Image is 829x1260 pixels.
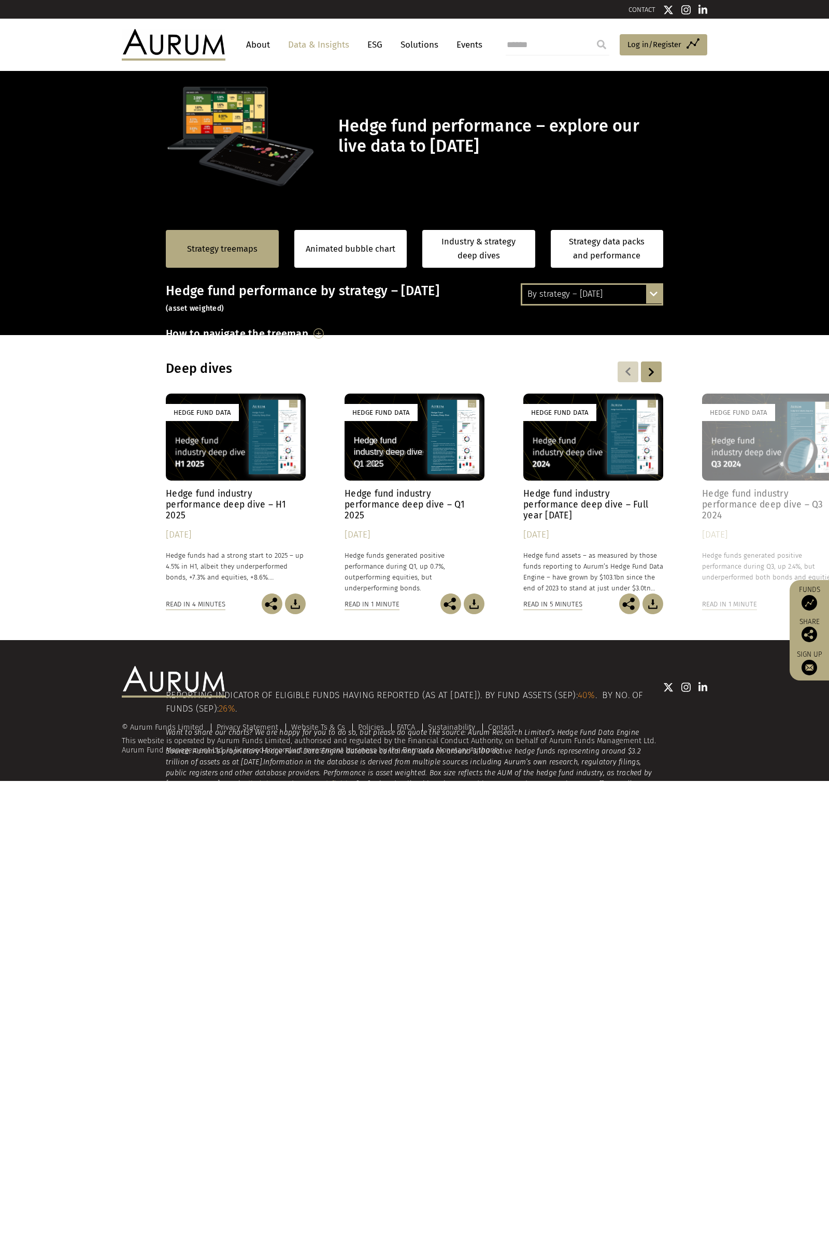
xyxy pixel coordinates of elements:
h3: Deep dives [166,361,530,376]
a: Events [451,35,482,54]
div: Read in 5 minutes [523,599,582,610]
h4: Hedge fund industry performance deep dive – Q1 2025 [345,488,484,521]
a: Log in/Register [620,34,707,56]
a: CONTACT [628,6,655,13]
img: Aurum [122,29,225,60]
a: Contact [488,722,514,732]
input: Submit [591,34,612,55]
img: Download Article [464,593,484,614]
a: Data & Insights [283,35,354,54]
img: Instagram icon [681,5,691,15]
img: Twitter icon [663,5,674,15]
h4: Hedge fund industry performance deep dive – H1 2025 [166,488,306,521]
span: Log in/Register [627,38,681,51]
a: Sign up [795,650,824,675]
a: Strategy treemaps [187,242,258,256]
div: By strategy – [DATE] [522,285,662,303]
img: Instagram icon [681,682,691,692]
h3: Hedge fund performance by strategy – [DATE] [166,283,663,314]
div: Hedge Fund Data [523,404,596,421]
div: Read in 1 minute [702,599,757,610]
a: Sustainability [428,722,475,732]
em: Source: Aurum’s proprietary Hedge Fund Data Engine database containing data on around 3,100 activ... [166,747,641,766]
div: Share [795,618,824,642]
a: Strategy data packs and performance [551,230,664,268]
a: ESG [362,35,388,54]
img: Download Article [642,593,663,614]
div: [DATE] [166,528,306,542]
em: Information in the database is derived from multiple sources including Aurum’s own research, regu... [166,758,652,788]
div: Hedge Fund Data [345,404,418,421]
a: Hedge Fund Data Hedge fund industry performance deep dive – Q1 2025 [DATE] Hedge funds generated ... [345,394,484,594]
a: About [241,35,275,54]
div: © Aurum Funds Limited [122,723,209,731]
a: Industry & strategy deep dives [422,230,535,268]
a: Policies [358,722,384,732]
img: Aurum Logo [122,666,225,697]
img: Twitter icon [663,682,674,692]
a: strategy definition [294,779,356,788]
div: Read in 1 minute [345,599,399,610]
img: Share this post [262,593,282,614]
div: [DATE] [523,528,663,542]
img: Download Article [285,593,306,614]
p: Hedge funds had a strong start to 2025 – up 4.5% in H1, albeit they underperformed bonds, +7.3% a... [166,550,306,583]
h3: How to navigate the treemap [166,325,308,342]
div: Hedge Fund Data [702,404,775,421]
em: and [281,779,294,788]
img: Share this post [802,627,817,642]
a: disclaimer [246,779,281,788]
img: Share this post [440,593,461,614]
h1: Hedge fund performance – explore our live data to [DATE] [338,116,661,156]
img: Access Funds [802,595,817,611]
a: FATCA [397,722,415,732]
div: Read in 4 minutes [166,599,225,610]
em: See the [221,779,246,788]
h4: Hedge fund industry performance deep dive – Full year [DATE] [523,488,663,521]
a: Funds [795,585,824,611]
div: This website is operated by Aurum Funds Limited, authorised and regulated by the Financial Conduc... [122,723,707,755]
div: Hedge Fund Data [166,404,239,421]
img: Linkedin icon [698,5,708,15]
a: Animated bubble chart [306,242,395,256]
a: Website Ts & Cs [291,722,345,732]
a: Hedge Fund Data Hedge fund industry performance deep dive – H1 2025 [DATE] Hedge funds had a stro... [166,394,306,594]
a: Hedge Fund Data Hedge fund industry performance deep dive – Full year [DATE] [DATE] Hedge fund as... [523,394,663,594]
small: (asset weighted) [166,304,224,313]
p: Hedge funds generated positive performance during Q1, up 0.7%, outperforming equities, but underp... [345,550,484,594]
img: Sign up to our newsletter [802,660,817,675]
div: [DATE] [345,528,484,542]
img: Share this post [619,593,640,614]
em: for further details. This webpage and its contents do not constitute an offer to sell or a solici... [166,779,649,810]
img: Linkedin icon [698,682,708,692]
a: Privacy Statement [217,722,278,732]
p: Hedge fund assets – as measured by those funds reporting to Aurum’s Hedge Fund Data Engine – have... [523,550,663,594]
a: Solutions [395,35,444,54]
